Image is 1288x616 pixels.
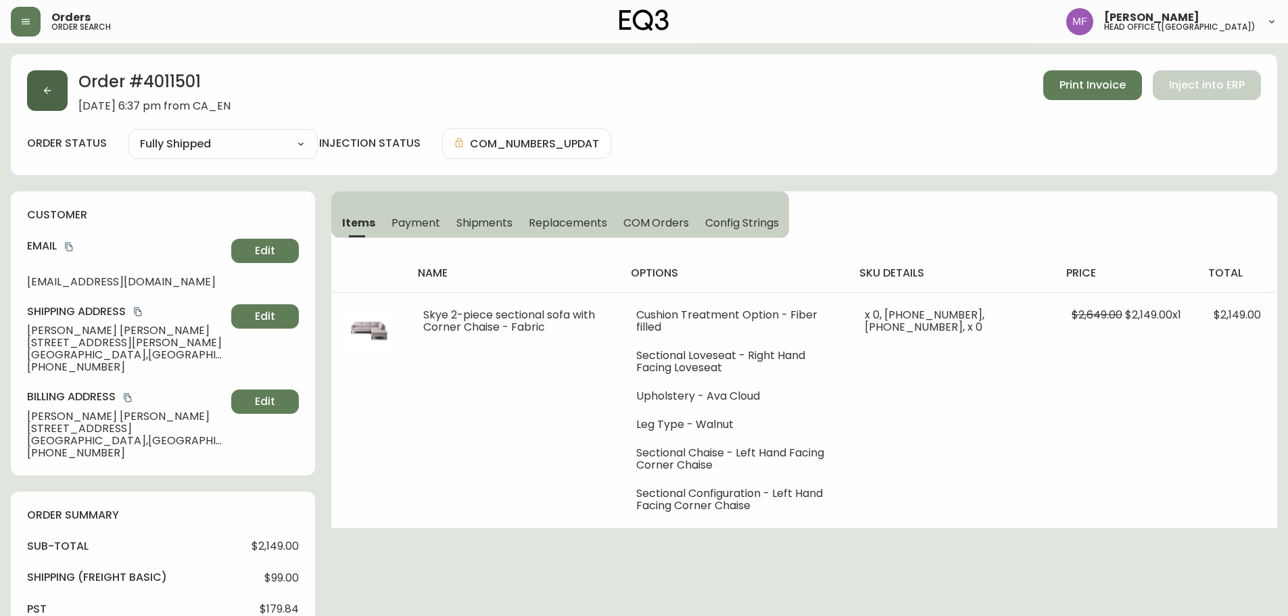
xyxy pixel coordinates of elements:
[231,239,299,263] button: Edit
[27,337,226,349] span: [STREET_ADDRESS][PERSON_NAME]
[27,447,226,459] span: [PHONE_NUMBER]
[1066,8,1093,35] img: 91cf6c4ea787f0dec862db02e33d59b3
[27,304,226,319] h4: Shipping Address
[78,100,231,112] span: [DATE] 6:37 pm from CA_EN
[51,12,91,23] span: Orders
[636,488,832,512] li: Sectional Configuration - Left Hand Facing Corner Chaise
[636,350,832,374] li: Sectional Loveseat - Right Hand Facing Loveseat
[231,304,299,329] button: Edit
[264,572,299,584] span: $99.00
[348,309,391,352] img: 6a42ae88-dd79-4950-ac23-3609e07a8c39.jpg
[131,305,145,318] button: copy
[255,243,275,258] span: Edit
[1043,70,1142,100] button: Print Invoice
[62,240,76,254] button: copy
[423,307,595,335] span: Skye 2-piece sectional sofa with Corner Chaise - Fabric
[231,389,299,414] button: Edit
[529,216,606,230] span: Replacements
[865,307,984,335] span: x 0, [PHONE_NUMBER], [PHONE_NUMBER], x 0
[636,309,832,333] li: Cushion Treatment Option - Fiber filled
[418,266,609,281] h4: name
[705,216,778,230] span: Config Strings
[1066,266,1187,281] h4: price
[619,9,669,31] img: logo
[342,216,375,230] span: Items
[636,447,832,471] li: Sectional Chaise - Left Hand Facing Corner Chaise
[78,70,231,100] h2: Order # 4011501
[1208,266,1266,281] h4: total
[27,349,226,361] span: [GEOGRAPHIC_DATA] , [GEOGRAPHIC_DATA] , R3L 0G8 , CA
[27,570,167,585] h4: Shipping ( Freight Basic )
[27,136,107,151] label: order status
[1104,12,1199,23] span: [PERSON_NAME]
[27,361,226,373] span: [PHONE_NUMBER]
[260,603,299,615] span: $179.84
[456,216,513,230] span: Shipments
[27,423,226,435] span: [STREET_ADDRESS]
[255,309,275,324] span: Edit
[319,136,421,151] h4: injection status
[1214,307,1261,323] span: $2,149.00
[859,266,1045,281] h4: sku details
[1059,78,1126,93] span: Print Invoice
[27,325,226,337] span: [PERSON_NAME] [PERSON_NAME]
[27,508,299,523] h4: order summary
[27,239,226,254] h4: Email
[27,276,226,288] span: [EMAIL_ADDRESS][DOMAIN_NAME]
[623,216,690,230] span: COM Orders
[1125,307,1181,323] span: $2,149.00 x 1
[1072,307,1122,323] span: $2,649.00
[121,391,135,404] button: copy
[636,390,832,402] li: Upholstery - Ava Cloud
[27,435,226,447] span: [GEOGRAPHIC_DATA] , [GEOGRAPHIC_DATA] , V6K 3H3 , CA
[27,539,89,554] h4: sub-total
[27,389,226,404] h4: Billing Address
[391,216,440,230] span: Payment
[255,394,275,409] span: Edit
[1104,23,1256,31] h5: head office ([GEOGRAPHIC_DATA])
[27,410,226,423] span: [PERSON_NAME] [PERSON_NAME]
[252,540,299,552] span: $2,149.00
[631,266,837,281] h4: options
[27,208,299,222] h4: customer
[636,419,832,431] li: Leg Type - Walnut
[51,23,111,31] h5: order search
